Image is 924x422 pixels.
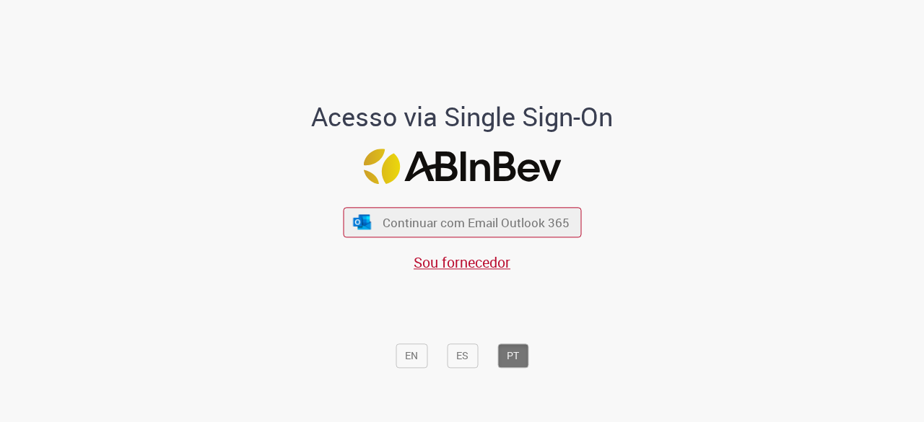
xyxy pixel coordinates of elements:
[447,344,478,369] button: ES
[363,149,561,184] img: Logo ABInBev
[352,214,372,229] img: ícone Azure/Microsoft 360
[343,208,581,237] button: ícone Azure/Microsoft 360 Continuar com Email Outlook 365
[497,344,528,369] button: PT
[396,344,427,369] button: EN
[262,103,663,132] h1: Acesso via Single Sign-On
[383,214,570,231] span: Continuar com Email Outlook 365
[414,252,510,272] a: Sou fornecedor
